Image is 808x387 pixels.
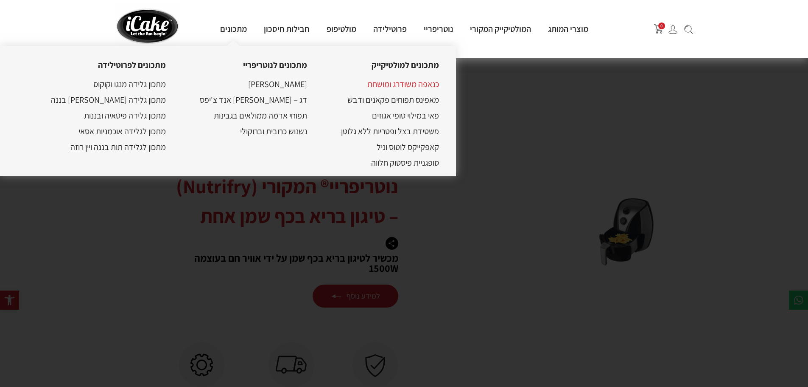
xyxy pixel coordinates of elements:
a: מתכונים [212,23,255,34]
a: מאפינס תפוחים פקאנים ודבש [347,94,439,105]
a: פשטידת בצל ופטריות ללא גלוטן [341,126,439,137]
a: סופגניית פיסטוק חלווה [371,157,439,168]
img: shopping-cart.png [654,24,663,34]
a: מוצרי המותג [540,23,597,34]
a: פרוטילידה [365,23,415,34]
a: מתכונים לנוטריפריי [243,59,307,71]
a: מתכון גלידה [PERSON_NAME] בננה [51,94,166,105]
a: חבילות חיסכון [255,23,318,34]
a: כנאפה משודרג ומושחת [367,79,439,90]
a: נשנוש כרובית וברוקולי [240,126,307,137]
a: מתכונים למולטיקייק [372,59,439,71]
button: פתח עגלת קניות צדדית [654,24,663,34]
a: מולטיפופ [318,23,365,34]
span: 0 [658,23,665,29]
a: מתכון גלידה פיטאיה ובננות [84,110,166,121]
a: מתכון לגלידה תות בננה ויין רוזה [70,141,166,153]
a: פאי במילוי טופי אגוזים [372,110,439,121]
a: דג – [PERSON_NAME] אנד צ'יפס [200,94,307,105]
a: מתכון לגלידה אוכמניות אסאי [78,126,166,137]
a: מתכון גלידה מנגו וקוקוס [93,79,166,90]
a: מתכונים לפרוטילידה [98,59,166,71]
a: המולטיקייק המקורי [461,23,540,34]
a: תפוחי אדמה ממולאים בגבינות [214,110,307,121]
a: נוטריפריי [415,23,461,34]
a: קאפקייקס לוטוס וניל [377,141,439,153]
a: [PERSON_NAME] [248,79,307,90]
